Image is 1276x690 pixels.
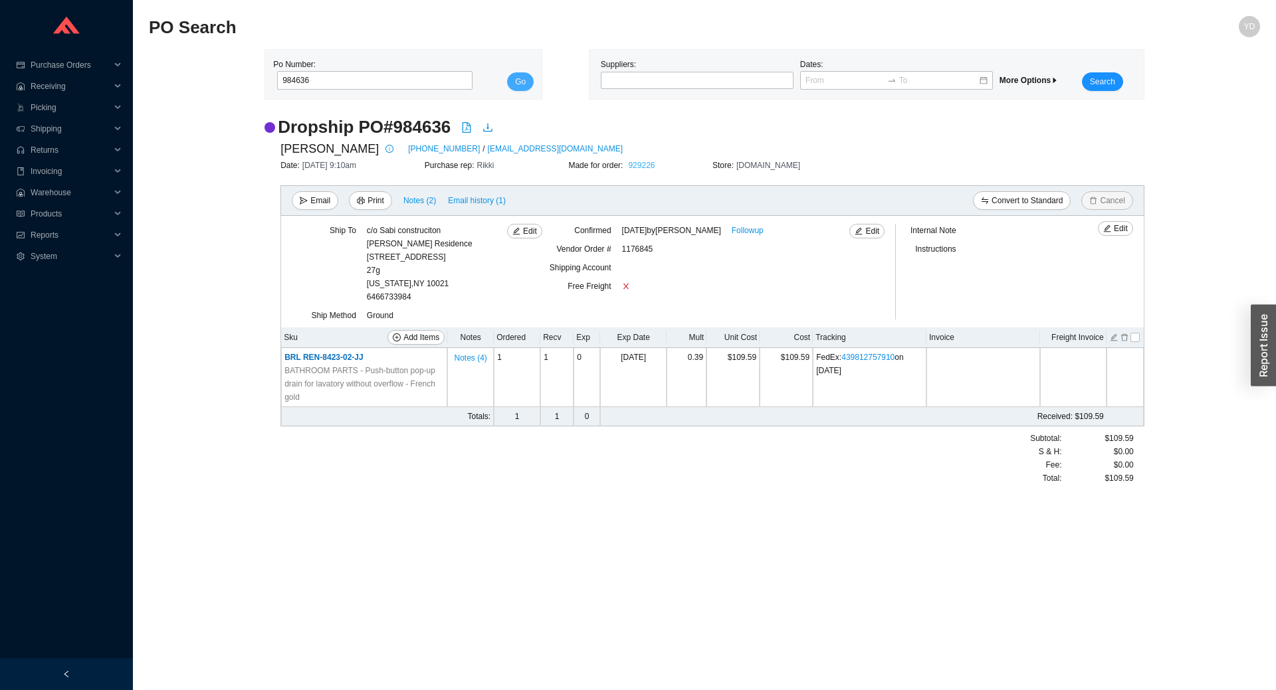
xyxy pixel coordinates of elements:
button: delete [1120,331,1129,341]
span: Returns [31,139,110,161]
span: credit-card [16,61,25,69]
span: Subtotal: [1030,432,1061,445]
a: file-pdf [461,122,472,135]
span: send [300,197,308,206]
div: c/o Sabi construciton [PERSON_NAME] Residence [STREET_ADDRESS] 27g [US_STATE] , NY 10021 [367,224,473,290]
span: FedEx : on [DATE] [816,353,903,375]
span: caret-right [1051,76,1059,84]
th: Mult [667,327,706,348]
span: Edit [523,224,537,238]
input: To [899,74,978,87]
th: Ordered [494,327,540,348]
span: swap [981,197,989,206]
span: BRL REN-8423-02-JJ [284,353,364,362]
a: download [482,122,493,135]
span: Confirmed [574,226,611,235]
button: deleteCancel [1081,191,1132,210]
span: swap-right [887,76,897,85]
td: $109.59 [706,348,760,407]
span: Edit [1114,222,1128,235]
td: 0.39 [667,348,706,407]
span: plus-circle [393,333,401,343]
button: editEdit [1098,221,1133,236]
span: download [482,122,493,133]
span: [DOMAIN_NAME] [736,161,800,170]
span: Date: [280,161,302,170]
button: editEdit [849,224,885,238]
h2: Dropship PO # 984636 [278,116,451,139]
th: Unit Cost [706,327,760,348]
span: Shipping Account [550,263,611,272]
div: $109.59 [1062,472,1134,485]
div: $109.59 [1062,432,1134,445]
span: Picking [31,97,110,118]
span: Reports [31,224,110,246]
span: Total: [1043,472,1062,485]
span: edit [855,227,863,236]
span: Print [368,194,384,207]
a: 929226 [628,161,655,170]
span: Notes ( 2 ) [403,194,436,207]
span: setting [16,252,25,260]
span: fund [16,231,25,239]
span: printer [357,197,365,206]
span: Products [31,203,110,224]
div: Suppliers: [597,58,797,91]
th: Tracking [813,327,926,348]
span: Store: [712,161,736,170]
span: read [16,210,25,218]
span: Purchase rep: [425,161,477,170]
a: 439812757910 [841,353,895,362]
a: Followup [732,224,764,237]
span: Go [515,75,526,88]
span: / [482,142,484,155]
span: Ship To [330,226,356,235]
a: [PHONE_NUMBER] [408,142,480,155]
span: Made for order: [568,161,625,170]
span: Rikki [477,161,494,170]
button: printerPrint [349,191,392,210]
span: Instructions [915,244,956,254]
span: [DATE] 9:10am [302,161,356,170]
td: [DATE] [600,348,667,407]
button: editEdit [507,224,542,238]
span: $0.00 [1114,458,1134,472]
div: 6466733984 [367,224,473,303]
span: to [887,76,897,85]
a: [EMAIL_ADDRESS][DOMAIN_NAME] [488,142,623,155]
th: Exp Date [600,327,667,348]
th: Recv [540,327,574,348]
th: Invoice [926,327,1040,348]
td: 1 [540,407,574,426]
div: Dates: [797,58,996,91]
span: System [31,246,110,267]
span: edit [1103,224,1111,234]
button: swapConvert to Standard [973,191,1071,210]
button: edit [1109,331,1118,341]
span: info-circle [382,145,397,153]
span: Free Freight [568,282,611,291]
div: Sku [284,330,445,345]
span: edit [512,227,520,236]
span: left [62,670,70,678]
span: Convert to Standard [992,194,1063,207]
td: 1 [494,407,540,426]
button: Search [1082,72,1123,91]
span: Edit [865,224,879,238]
span: Email history (1) [448,194,506,207]
button: Go [507,72,534,91]
span: 1 [544,353,548,362]
button: sendEmail [292,191,338,210]
span: Totals: [467,412,490,421]
div: 1176845 [622,242,861,261]
th: Exp [574,327,600,348]
span: Receiving [31,76,110,97]
td: $109.59 [760,348,813,407]
span: Ship Method [311,311,356,320]
td: 1 [494,348,540,407]
h2: PO Search [149,16,982,39]
span: BATHROOM PARTS - Push-button pop-up drain for lavatory without overflow - French gold [284,364,444,404]
span: Notes ( 4 ) [454,351,486,365]
span: Search [1090,75,1115,88]
button: info-circle [379,139,397,158]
